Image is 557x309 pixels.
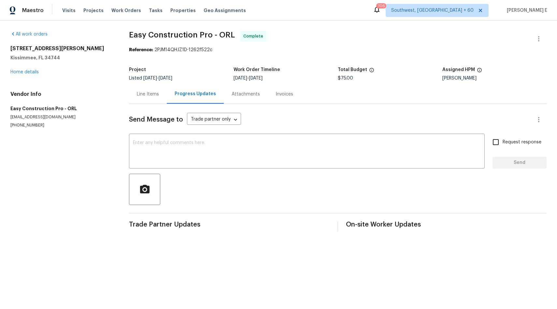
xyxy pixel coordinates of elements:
[442,76,547,81] div: [PERSON_NAME]
[129,116,183,123] span: Send Message to
[249,76,263,81] span: [DATE]
[159,76,172,81] span: [DATE]
[346,221,547,228] span: On-site Worker Updates
[369,67,374,76] span: The total cost of line items that have been proposed by Opendoor. This sum includes line items th...
[129,76,172,81] span: Listed
[143,76,157,81] span: [DATE]
[338,67,367,72] h5: Total Budget
[129,48,153,52] b: Reference:
[22,7,44,14] span: Maestro
[10,45,113,52] h2: [STREET_ADDRESS][PERSON_NAME]
[442,67,475,72] h5: Assigned HPM
[137,91,159,97] div: Line Items
[10,91,113,97] h4: Vendor Info
[62,7,76,14] span: Visits
[129,221,330,228] span: Trade Partner Updates
[129,67,146,72] h5: Project
[10,32,48,37] a: All work orders
[477,67,482,76] span: The hpm assigned to this work order.
[111,7,141,14] span: Work Orders
[170,7,196,14] span: Properties
[232,91,260,97] div: Attachments
[391,7,474,14] span: Southwest, [GEOGRAPHIC_DATA] + 60
[129,47,547,53] div: 2PJM14QHJZ1D-1262f522c
[378,3,385,9] div: 706
[129,31,235,39] span: Easy Construction Pro - ORL
[503,139,541,146] span: Request response
[10,123,113,128] p: [PHONE_NUMBER]
[175,91,216,97] div: Progress Updates
[234,67,280,72] h5: Work Order Timeline
[143,76,172,81] span: -
[243,33,266,39] span: Complete
[234,76,247,81] span: [DATE]
[10,70,39,74] a: Home details
[187,114,241,125] div: Trade partner only
[504,7,547,14] span: [PERSON_NAME] E
[204,7,246,14] span: Geo Assignments
[10,105,113,112] h5: Easy Construction Pro - ORL
[338,76,353,81] span: $75.00
[234,76,263,81] span: -
[83,7,104,14] span: Projects
[149,8,163,13] span: Tasks
[276,91,293,97] div: Invoices
[10,54,113,61] h5: Kissimmee, FL 34744
[10,114,113,120] p: [EMAIL_ADDRESS][DOMAIN_NAME]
